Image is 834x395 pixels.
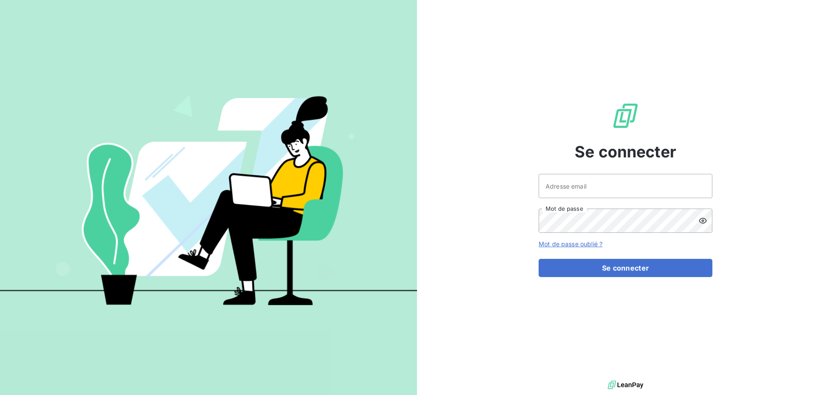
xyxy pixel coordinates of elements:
span: Se connecter [575,140,676,163]
img: logo [608,379,643,392]
img: Logo LeanPay [612,102,639,130]
input: placeholder [539,174,712,198]
a: Mot de passe oublié ? [539,240,602,248]
button: Se connecter [539,259,712,277]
